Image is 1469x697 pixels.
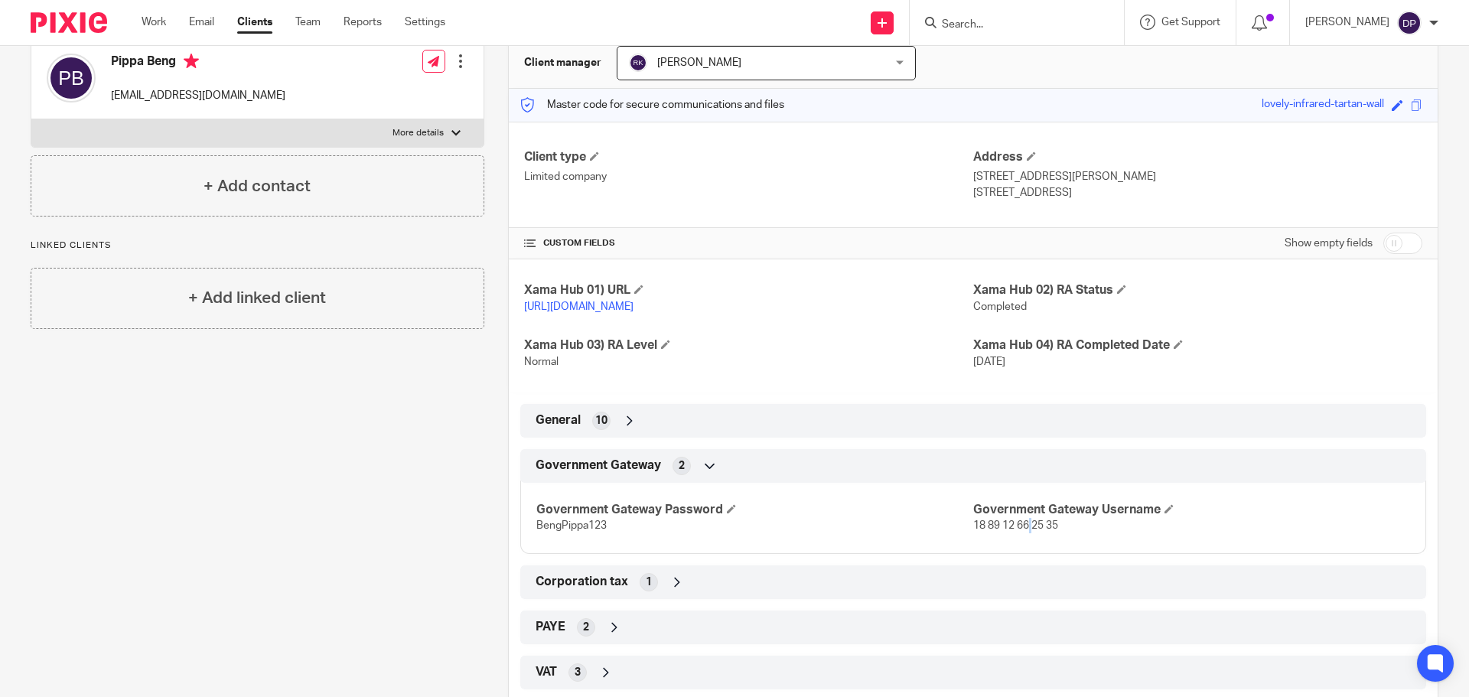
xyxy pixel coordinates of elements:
[237,15,272,30] a: Clients
[344,15,382,30] a: Reports
[1262,96,1384,114] div: lovely-infrared-tartan-wall
[973,520,1058,531] span: 18 89 12 66 25 35
[524,169,973,184] p: Limited company
[520,97,784,112] p: Master code for secure communications and files
[204,174,311,198] h4: + Add contact
[31,12,107,33] img: Pixie
[524,357,559,367] span: Normal
[392,127,444,139] p: More details
[595,413,607,428] span: 10
[1161,17,1220,28] span: Get Support
[524,237,973,249] h4: CUSTOM FIELDS
[646,575,652,590] span: 1
[536,458,661,474] span: Government Gateway
[524,282,973,298] h4: Xama Hub 01) URL
[536,520,607,531] span: BengPippa123
[1305,15,1389,30] p: [PERSON_NAME]
[184,54,199,69] i: Primary
[973,149,1422,165] h4: Address
[295,15,321,30] a: Team
[524,55,601,70] h3: Client manager
[973,185,1422,200] p: [STREET_ADDRESS]
[657,57,741,68] span: [PERSON_NAME]
[405,15,445,30] a: Settings
[111,54,285,73] h4: Pippa Beng
[1285,236,1373,251] label: Show empty fields
[536,664,557,680] span: VAT
[973,337,1422,353] h4: Xama Hub 04) RA Completed Date
[536,619,565,635] span: PAYE
[536,502,973,518] h4: Government Gateway Password
[679,458,685,474] span: 2
[629,54,647,72] img: svg%3E
[111,88,285,103] p: [EMAIL_ADDRESS][DOMAIN_NAME]
[189,15,214,30] a: Email
[142,15,166,30] a: Work
[31,239,484,252] p: Linked clients
[973,282,1422,298] h4: Xama Hub 02) RA Status
[973,301,1027,312] span: Completed
[524,337,973,353] h4: Xama Hub 03) RA Level
[575,665,581,680] span: 3
[536,574,628,590] span: Corporation tax
[583,620,589,635] span: 2
[536,412,581,428] span: General
[940,18,1078,32] input: Search
[188,286,326,310] h4: + Add linked client
[524,149,973,165] h4: Client type
[524,301,634,312] a: [URL][DOMAIN_NAME]
[973,169,1422,184] p: [STREET_ADDRESS][PERSON_NAME]
[973,502,1410,518] h4: Government Gateway Username
[47,54,96,103] img: svg%3E
[1397,11,1422,35] img: svg%3E
[973,357,1005,367] span: [DATE]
